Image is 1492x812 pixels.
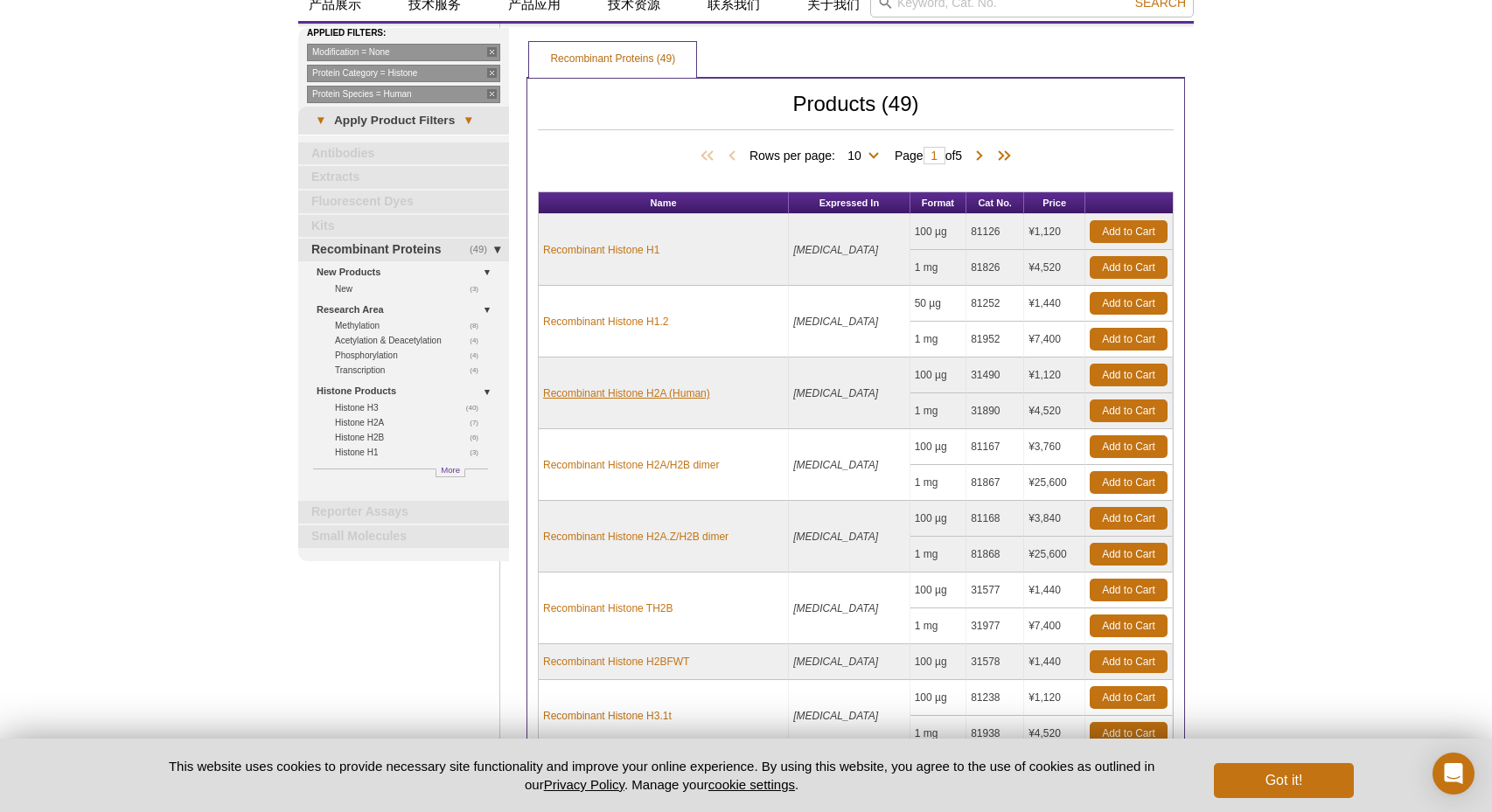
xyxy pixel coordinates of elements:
[793,316,878,328] i: [MEDICAL_DATA]
[910,214,967,250] td: 100 µg
[910,286,967,322] td: 50 µg
[1024,286,1085,322] td: ¥1,440
[1090,507,1168,530] a: Add to Cart
[955,149,962,163] span: 5
[538,96,1174,130] h2: Products (49)
[298,239,509,261] a: (49)Recombinant Proteins
[1024,393,1085,429] td: ¥4,520
[1090,292,1168,315] a: Add to Cart
[1090,364,1168,386] a: Add to Cart
[455,113,482,128] span: ▾
[1214,763,1354,798] button: Got it!
[470,363,488,378] span: (4)
[966,322,1024,357] td: 81952
[910,644,967,680] td: 100 µg
[749,146,886,163] span: Rows per page:
[1090,650,1168,673] a: Add to Cart
[1024,608,1085,644] td: ¥7,400
[966,429,1024,465] td: 81167
[966,465,1024,501] td: 81867
[910,192,967,214] th: Format
[1090,435,1168,458] a: Add to Cart
[298,191,509,213] a: Fluorescent Dyes
[886,147,971,164] span: Page of
[138,757,1185,794] p: This website uses cookies to provide necessary site functionality and improve your online experie...
[910,680,967,716] td: 100 µg
[1024,322,1085,357] td: ¥7,400
[298,107,509,135] a: ▾Apply Product Filters▾
[966,680,1024,716] td: 81238
[910,537,967,573] td: 1 mg
[910,322,967,357] td: 1 mg
[543,385,710,401] a: Recombinant Histone H2A (Human)
[298,166,509,189] a: Extracts
[1024,680,1085,716] td: ¥1,120
[335,445,488,460] a: (3)Histone H1
[307,113,334,128] span: ▾
[298,215,509,238] a: Kits
[910,608,967,644] td: 1 mg
[335,281,488,296] a: (3)New
[793,531,878,543] i: [MEDICAL_DATA]
[966,357,1024,393] td: 31490
[466,400,488,415] span: (40)
[436,468,465,477] a: More
[988,148,1014,165] span: Last Page
[543,600,673,616] a: Recombinant Histone TH2B
[543,457,719,473] a: Recombinant Histone H2A/H2B dimer
[307,65,500,82] a: Protein Category = Histone
[789,192,910,214] th: Expressed In
[910,716,967,752] td: 1 mg
[793,602,878,614] i: [MEDICAL_DATA]
[966,644,1024,680] td: 31578
[335,400,488,415] a: (40)Histone H3
[971,148,988,165] span: Next Page
[966,573,1024,608] td: 31577
[307,44,500,61] a: Modification = None
[793,387,878,399] i: [MEDICAL_DATA]
[1024,644,1085,680] td: ¥1,440
[1090,256,1168,279] a: Add to Cart
[470,430,488,445] span: (6)
[793,244,878,256] i: [MEDICAL_DATA]
[335,348,488,363] a: (4)Phosphorylation
[910,393,967,429] td: 1 mg
[298,142,509,165] a: Antibodies
[1024,250,1085,286] td: ¥4,520
[543,242,659,258] a: Recombinant Histone H1
[1024,465,1085,501] td: ¥25,600
[543,314,668,330] a: Recombinant Histone H1.2
[697,148,723,165] span: First Page
[470,445,488,460] span: (3)
[793,710,878,722] i: [MEDICAL_DATA]
[543,529,729,545] a: Recombinant Histone H2A.Z/H2B dimer
[1090,543,1168,566] a: Add to Cart
[910,357,967,393] td: 100 µg
[317,263,498,281] a: New Products
[307,28,509,39] h4: Applied Filters:
[1090,399,1168,422] a: Add to Cart
[793,459,878,471] i: [MEDICAL_DATA]
[910,573,967,608] td: 100 µg
[335,430,488,445] a: (6)Histone H2B
[470,281,488,296] span: (3)
[966,608,1024,644] td: 31977
[708,777,795,792] button: cookie settings
[910,465,967,501] td: 1 mg
[298,501,509,524] a: Reporter Assays
[441,462,460,477] span: More
[317,382,498,400] a: Histone Products
[910,250,967,286] td: 1 mg
[1090,471,1168,494] a: Add to Cart
[1024,214,1085,250] td: ¥1,120
[317,301,498,319] a: Research Area
[470,318,488,333] span: (8)
[1433,753,1475,795] div: Open Intercom Messenger
[543,708,672,724] a: Recombinant Histone H3.1t
[470,348,488,363] span: (4)
[910,429,967,465] td: 100 µg
[335,415,488,430] a: (7)Histone H2A
[1024,716,1085,752] td: ¥4,520
[335,333,488,348] a: (4)Acetylation & Deacetylation
[966,393,1024,429] td: 31890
